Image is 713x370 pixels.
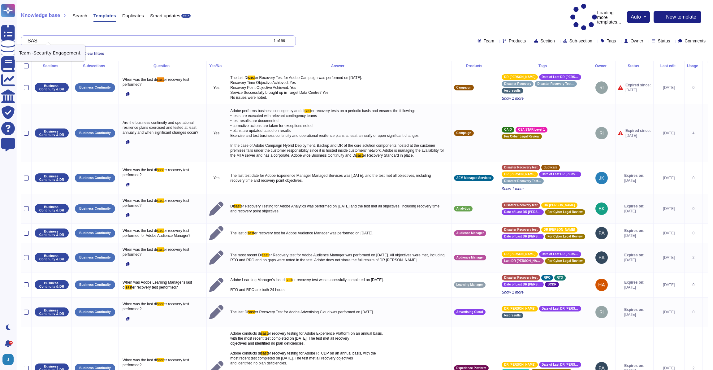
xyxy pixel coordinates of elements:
div: Tags [502,64,586,68]
span: [DATE] [624,258,644,263]
span: [DATE] [663,255,675,260]
p: Business Continuity & DR [37,309,67,315]
span: Experience Platform [456,367,486,370]
span: test results [504,89,521,92]
div: 0 [687,206,700,211]
span: Date of Last DR [PERSON_NAME] [542,363,579,366]
div: Sections [34,64,69,68]
span: When was the last di [123,247,157,252]
span: auto [631,15,641,20]
img: user [595,279,608,291]
p: Business Continuity [79,131,111,135]
div: Status [618,64,651,68]
span: DR [PERSON_NAME] [504,253,535,256]
p: Business Continuity & DR [37,254,67,261]
p: Yes [209,176,223,181]
span: For Cyber Legal Review [547,211,582,214]
span: sast [305,109,311,113]
span: The last Di [230,76,248,80]
img: user [595,81,608,94]
button: user [1,353,18,366]
div: Question [121,64,204,68]
span: [DATE] [624,233,644,238]
span: Show 1 more [502,186,586,191]
span: DR [PERSON_NAME] [544,204,575,207]
span: CAIQ [504,128,512,131]
span: Di [230,204,234,208]
span: Disaster Recovery test [504,276,538,279]
span: Audience Manager [456,256,484,259]
span: Templates [93,13,116,18]
span: Clear filters [84,52,104,55]
span: Expires on: [624,280,644,285]
span: When was the last di [123,77,157,82]
span: The last Di [230,310,248,314]
span: RTO [557,276,563,279]
span: RPO [544,276,551,279]
p: Yes [209,131,223,136]
p: The last test date for Adobe Experience Manager Managed Services was [DATE], and the test met all... [229,172,448,185]
img: user [595,202,608,215]
p: Loading more templates... [570,4,624,31]
span: sast [248,231,254,235]
span: Date of Last DR [PERSON_NAME] [542,76,579,79]
span: Adobe conducts di [230,331,261,336]
span: Date of Last DR [PERSON_NAME] [542,173,579,176]
div: Answer [229,64,448,68]
img: user [2,354,14,365]
div: 1 of 96 [274,39,285,43]
img: user [595,172,608,184]
span: DR [PERSON_NAME] [504,76,535,79]
span: er Recovery Test for Adobe Campaign was performed on [DATE]. Recovery Time Objective Achieved: Ye... [230,76,364,100]
span: BCDR [547,283,556,286]
span: For Cyber Legal Review [547,235,582,238]
div: 2 [687,255,700,260]
img: user [595,251,608,264]
p: Business Continuity [79,176,111,180]
span: er recovery test performed for Adobe Audience Manager? [123,229,190,238]
span: Status [658,39,670,43]
span: er recovery testing for Adobe Experience Platform on an annual basis, with the most recent test c... [230,331,383,355]
span: When was the last di [123,302,157,306]
span: Owner [630,39,643,43]
div: 0 [687,310,700,315]
span: Knowledge base [21,13,60,18]
span: sast [157,198,164,203]
span: [DATE] [663,283,675,287]
p: Yes [209,85,223,90]
span: sast [248,310,255,314]
p: Business Continuity & DR [37,130,67,136]
span: Analytics [456,207,470,210]
span: er Recovery Standard in place. [363,153,414,158]
span: Products [509,39,526,43]
span: When was the last di [123,198,157,203]
span: [DATE] [663,131,675,135]
span: When was the last di [123,229,157,233]
span: Expired since: [625,83,651,88]
div: 0 [687,176,700,181]
span: When was Adobe Learning Manager's last di [123,280,193,289]
span: Expires on: [624,363,644,368]
span: [DATE] [624,285,644,290]
span: DR [PERSON_NAME] [504,307,535,310]
span: [DATE] [624,312,644,317]
span: [DATE] [624,178,644,183]
p: Business Continuity [79,256,111,259]
div: Products [454,64,497,68]
span: When was the last di [123,358,157,362]
span: For Cyber Legal Review [504,135,539,138]
span: sast [234,204,241,208]
span: Last DR [PERSON_NAME] [504,259,541,263]
div: 0 [687,231,700,236]
span: Audience Manager [456,232,484,235]
span: Disaster Recovery test [504,228,538,231]
span: [DATE] [625,88,651,93]
span: Disaster Recovery [504,82,531,85]
span: er recovery test performed? [123,358,190,367]
span: sast [157,302,164,306]
span: Show 1 more [502,290,586,295]
span: Expires on: [624,173,644,178]
span: er recovery test performed? [123,247,190,257]
div: Yes/No [209,64,223,68]
span: [DATE] [663,310,675,314]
